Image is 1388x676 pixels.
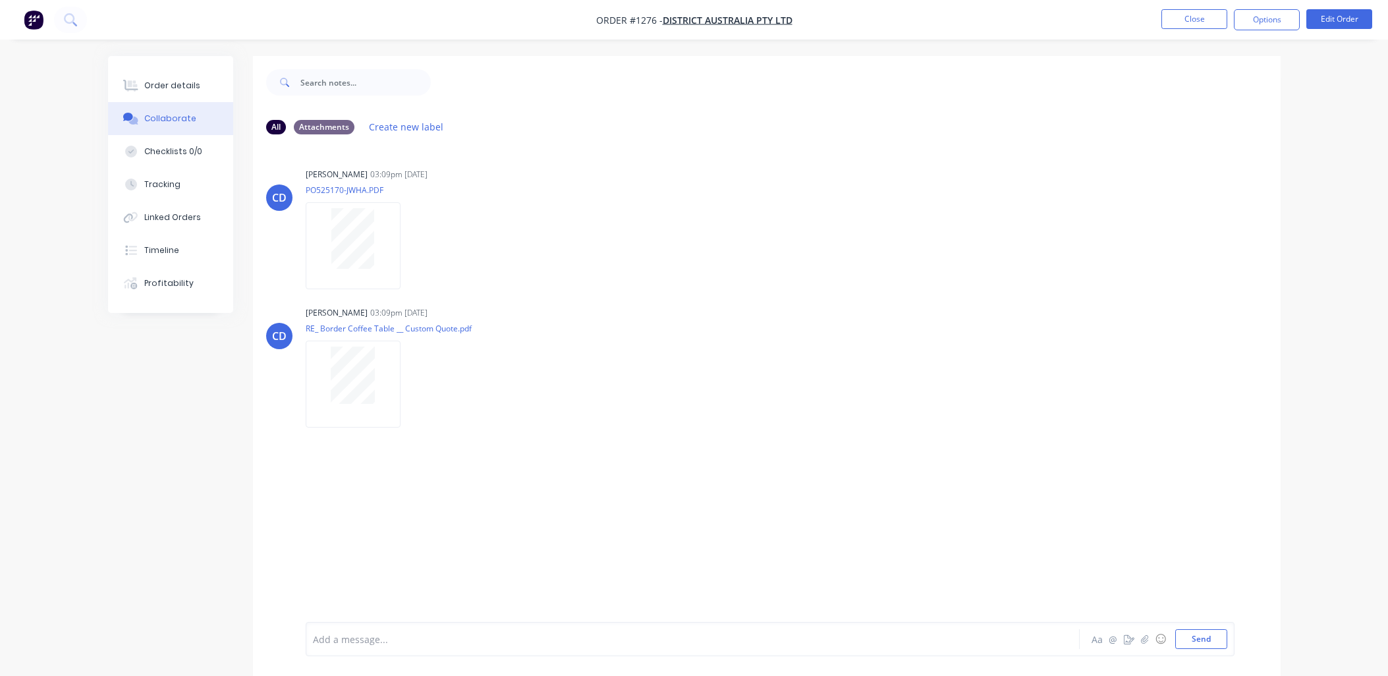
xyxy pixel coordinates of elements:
[1105,631,1121,647] button: @
[144,277,194,289] div: Profitability
[306,323,472,334] p: RE_ Border Coffee Table __ Custom Quote.pdf
[1234,9,1300,30] button: Options
[108,234,233,267] button: Timeline
[272,328,287,344] div: CD
[144,179,180,190] div: Tracking
[1306,9,1372,29] button: Edit Order
[108,102,233,135] button: Collaborate
[24,10,43,30] img: Factory
[144,244,179,256] div: Timeline
[108,135,233,168] button: Checklists 0/0
[266,120,286,134] div: All
[144,211,201,223] div: Linked Orders
[596,14,663,26] span: Order #1276 -
[294,120,354,134] div: Attachments
[1161,9,1227,29] button: Close
[144,146,202,157] div: Checklists 0/0
[108,168,233,201] button: Tracking
[300,69,431,96] input: Search notes...
[108,69,233,102] button: Order details
[272,190,287,206] div: CD
[108,267,233,300] button: Profitability
[663,14,792,26] a: District Australia PTY LTD
[370,169,428,181] div: 03:09pm [DATE]
[370,307,428,319] div: 03:09pm [DATE]
[1153,631,1169,647] button: ☺
[362,118,451,136] button: Create new label
[306,169,368,181] div: [PERSON_NAME]
[1090,631,1105,647] button: Aa
[144,80,200,92] div: Order details
[144,113,196,125] div: Collaborate
[306,307,368,319] div: [PERSON_NAME]
[306,184,414,196] p: PO525170-JWHA.PDF
[1175,629,1227,649] button: Send
[108,201,233,234] button: Linked Orders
